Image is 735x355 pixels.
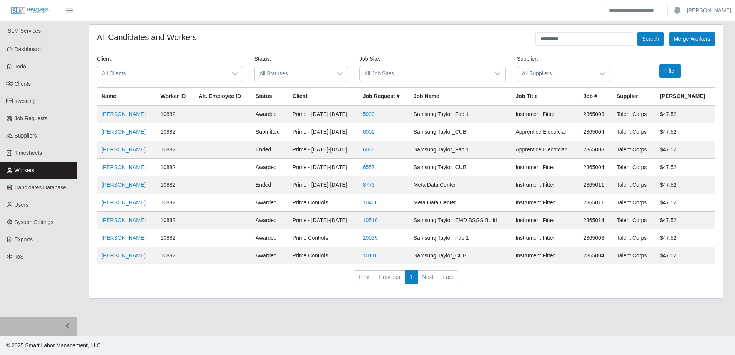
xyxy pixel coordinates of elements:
td: Instrument Fitter [511,176,579,194]
label: Client: [97,55,112,63]
td: Samsung Taylor_Fab 1 [409,105,511,123]
span: Invoicing [15,98,36,104]
a: [PERSON_NAME] [101,129,146,135]
td: Instrument Fitter [511,105,579,123]
td: $47.52 [655,105,715,123]
a: 6002 [363,129,375,135]
label: Job Site: [359,55,380,63]
td: Talent Corps [612,194,655,212]
td: 2365004 [579,159,612,176]
td: $47.52 [655,212,715,229]
td: $47.52 [655,229,715,247]
td: Prime Controls [288,194,358,212]
a: [PERSON_NAME] [101,146,146,153]
span: Candidates Database [15,184,67,191]
td: Samsung Taylor_EMD BSGS Build [409,212,511,229]
button: Filter [659,64,681,78]
td: $47.52 [655,141,715,159]
td: Prime - [DATE]-[DATE] [288,141,358,159]
td: Samsung Taylor_CUB [409,123,511,141]
span: Job Requests [15,115,48,121]
td: Apprentice Electrician [511,141,579,159]
span: All Statuses [255,66,332,81]
span: All Clients [97,66,227,81]
td: awarded [251,105,288,123]
td: Apprentice Electrician [511,123,579,141]
th: Worker ID [156,88,194,106]
td: 2365003 [579,141,612,159]
td: 2365003 [579,105,612,123]
td: 10882 [156,159,194,176]
th: Alt. Employee ID [194,88,251,106]
td: Talent Corps [612,212,655,229]
span: Users [15,202,29,208]
a: 5930 [363,111,375,117]
a: [PERSON_NAME] [101,111,146,117]
img: SLM Logo [11,7,49,15]
td: $47.52 [655,159,715,176]
span: All Job Sites [360,66,490,81]
a: [PERSON_NAME] [101,235,146,241]
td: Meta Data Center [409,194,511,212]
th: Job # [579,88,612,106]
td: Prime - [DATE]-[DATE] [288,105,358,123]
label: Status: [254,55,271,63]
td: 10882 [156,212,194,229]
th: Job Name [409,88,511,106]
button: Search [637,32,664,46]
input: Search [604,4,668,17]
th: Status [251,88,288,106]
th: Name [97,88,156,106]
a: 10110 [363,252,378,259]
td: 2365011 [579,176,612,194]
td: Instrument Fitter [511,229,579,247]
span: Timesheets [15,150,42,156]
td: 10882 [156,229,194,247]
td: Meta Data Center [409,176,511,194]
a: 8773 [363,182,375,188]
span: Todo [15,63,26,70]
td: $47.52 [655,194,715,212]
td: awarded [251,194,288,212]
td: 2365014 [579,212,612,229]
a: 10035 [363,235,378,241]
span: SLM Services [8,28,41,34]
th: Job Title [511,88,579,106]
span: ToS [15,254,24,260]
span: Dashboard [15,46,41,52]
td: 10882 [156,176,194,194]
a: [PERSON_NAME] [101,182,146,188]
td: Samsung Taylor_Fab 1 [409,141,511,159]
td: Talent Corps [612,141,655,159]
td: Samsung Taylor_CUB [409,247,511,265]
td: 10882 [156,194,194,212]
span: All Suppliers [517,66,595,81]
td: 10882 [156,141,194,159]
a: [PERSON_NAME] [101,217,146,223]
span: System Settings [15,219,53,225]
td: 10882 [156,247,194,265]
td: ended [251,176,288,194]
span: Suppliers [15,133,37,139]
span: Clients [15,81,31,87]
td: 2365003 [579,229,612,247]
a: [PERSON_NAME] [101,252,146,259]
span: Workers [15,167,35,173]
td: $47.52 [655,247,715,265]
td: Prime Controls [288,229,358,247]
td: 2365011 [579,194,612,212]
td: Instrument Fitter [511,194,579,212]
td: Talent Corps [612,176,655,194]
td: Talent Corps [612,159,655,176]
td: Talent Corps [612,229,655,247]
td: Instrument Fitter [511,247,579,265]
a: 6557 [363,164,375,170]
span: Exports [15,236,33,242]
nav: pagination [97,270,715,290]
td: ended [251,141,288,159]
td: $47.52 [655,176,715,194]
th: [PERSON_NAME] [655,88,715,106]
td: Instrument Fitter [511,212,579,229]
button: Merge Workers [669,32,715,46]
td: 10882 [156,105,194,123]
